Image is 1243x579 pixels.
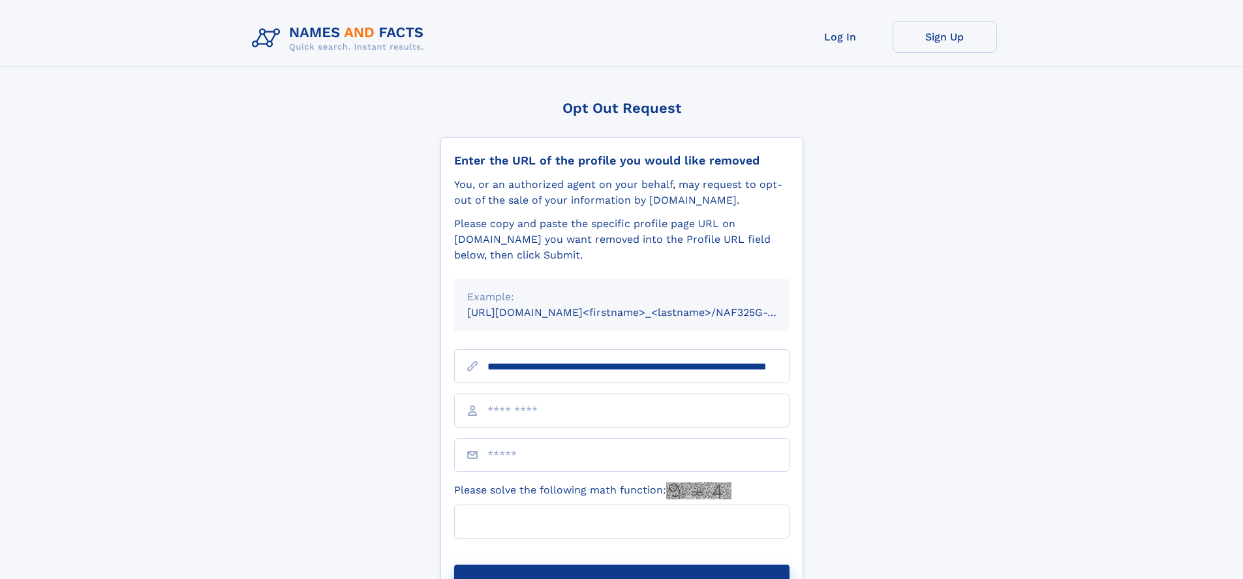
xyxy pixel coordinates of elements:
div: Enter the URL of the profile you would like removed [454,153,790,168]
label: Please solve the following math function: [454,482,731,499]
div: Please copy and paste the specific profile page URL on [DOMAIN_NAME] you want removed into the Pr... [454,216,790,263]
div: Example: [467,289,776,305]
a: Sign Up [893,21,997,53]
a: Log In [788,21,893,53]
div: Opt Out Request [440,100,803,116]
div: You, or an authorized agent on your behalf, may request to opt-out of the sale of your informatio... [454,177,790,208]
small: [URL][DOMAIN_NAME]<firstname>_<lastname>/NAF325G-xxxxxxxx [467,306,814,319]
img: Logo Names and Facts [247,21,435,56]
